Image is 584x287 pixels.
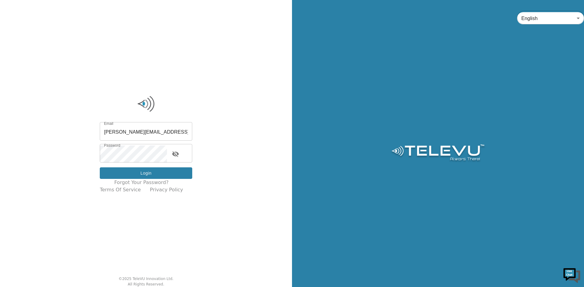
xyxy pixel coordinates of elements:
button: Login [100,167,192,179]
a: Terms of Service [100,186,141,193]
div: All Rights Reserved. [128,282,164,287]
button: toggle password visibility [169,148,182,160]
a: Forgot your password? [114,179,169,186]
div: © 2025 TeleVU Innovation Ltd. [119,276,174,282]
a: Privacy Policy [150,186,183,193]
div: English [517,10,584,27]
img: Chat Widget [563,266,581,284]
img: Logo [100,95,192,113]
img: Logo [391,144,485,162]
